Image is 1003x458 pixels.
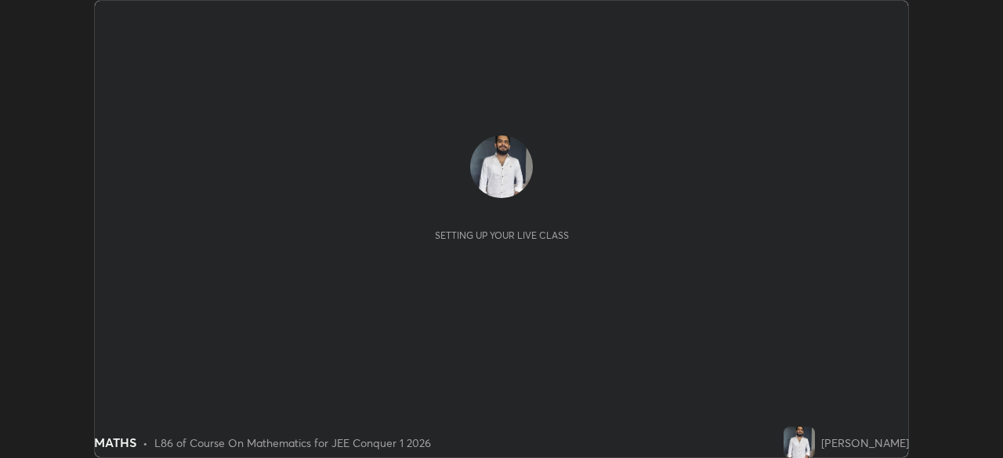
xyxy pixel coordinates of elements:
div: MATHS [94,433,136,452]
div: • [143,435,148,451]
img: 5223b9174de944a8bbe79a13f0b6fb06.jpg [784,427,815,458]
img: 5223b9174de944a8bbe79a13f0b6fb06.jpg [470,135,533,198]
div: Setting up your live class [435,229,569,241]
div: L86 of Course On Mathematics for JEE Conquer 1 2026 [154,435,431,451]
div: [PERSON_NAME] [821,435,909,451]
